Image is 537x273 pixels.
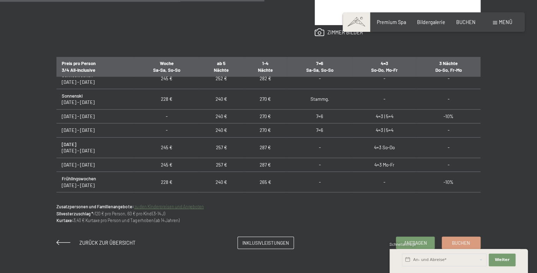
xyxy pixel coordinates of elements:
[243,192,287,206] td: 265 €
[56,123,134,137] td: [DATE] - [DATE]
[56,211,95,216] strong: Silvesterzuschlag *:
[134,158,199,172] td: 245 €
[134,69,199,89] td: 245 €
[56,218,73,223] strong: Kurtaxe:
[199,89,243,109] td: 240 €
[243,158,287,172] td: 287 €
[499,19,512,25] span: Menü
[287,56,352,77] th: 7=6 Sa-Sa, So-So
[134,123,199,137] td: -
[199,56,243,77] th: ab 5 Nächte
[416,109,481,123] td: -10%
[134,89,199,109] td: 228 €
[56,192,134,206] td: [DATE] - [DATE]
[243,89,287,109] td: 270 €
[390,242,416,246] span: Schnellanfrage
[134,192,199,206] td: -
[352,69,416,89] td: -
[242,240,289,246] span: Inklusivleistungen
[287,69,352,89] td: -
[134,204,204,209] a: zu den Kinderpreisen und Angeboten
[199,123,243,137] td: 240 €
[199,109,243,123] td: 240 €
[416,158,481,172] td: -
[56,172,134,192] td: [DATE] - [DATE]
[416,69,481,89] td: -
[56,69,134,89] td: [DATE] - [DATE]
[416,192,481,206] td: -
[56,89,134,109] td: [DATE] - [DATE]
[62,176,96,181] strong: Frühlingswochen
[243,56,287,77] th: 1-4 Nächte
[287,172,352,192] td: -
[416,89,481,109] td: -
[416,137,481,158] td: -
[134,109,199,123] td: -
[243,109,287,123] td: 270 €
[243,172,287,192] td: 265 €
[199,172,243,192] td: 240 €
[199,158,243,172] td: 257 €
[456,19,476,25] a: BUCHEN
[56,56,134,77] th: Preis pro Person 3/4 All-Inclusive
[79,240,135,246] span: Zurück zur Übersicht
[287,123,352,137] td: 7=6
[56,240,135,246] a: Zurück zur Übersicht
[352,172,416,192] td: -
[352,123,416,137] td: 4=3 | 5=4
[62,141,76,147] strong: [DATE]
[352,137,416,158] td: 4=3 So-Do
[134,56,199,77] th: Woche Sa-Sa, So-So
[134,137,199,158] td: 245 €
[495,257,509,263] span: Weiter
[199,69,243,89] td: 252 €
[199,192,243,206] td: 240 €
[243,69,287,89] td: 282 €
[404,240,427,246] span: Anfragen
[287,137,352,158] td: -
[62,93,83,99] strong: Sonnenski
[238,237,294,249] a: Inklusivleistungen
[352,158,416,172] td: 4=3 Mo-Fr
[352,56,416,77] th: 4=3 So-Do, Mo-Fr
[396,237,434,249] a: Anfragen
[287,192,352,206] td: 7=6
[56,158,134,172] td: [DATE] - [DATE]
[416,172,481,192] td: -10%
[352,109,416,123] td: 4=3 | 5=4
[199,137,243,158] td: 257 €
[287,109,352,123] td: 7=6
[56,109,134,123] td: [DATE] - [DATE]
[134,172,199,192] td: 228 €
[416,56,481,77] th: 3 Nächte Do-So, Fr-Mo
[352,192,416,206] td: -
[287,158,352,172] td: -
[417,19,445,25] a: Bildergalerie
[243,123,287,137] td: 270 €
[442,237,480,249] a: Buchen
[287,89,352,109] td: Stammg.
[377,19,406,25] a: Premium Spa
[352,89,416,109] td: -
[56,203,480,224] p: 120 € pro Person, 60 € pro Kind (3-14 J) 3,40 € Kurtaxe pro Person und Tag erhoben (ab 14 Jahren)
[56,137,134,158] td: [DATE] - [DATE]
[452,240,470,246] span: Buchen
[489,254,515,266] button: Weiter
[416,123,481,137] td: -
[243,137,287,158] td: 287 €
[56,204,133,209] strong: Zusatzpersonen und Familienangebote:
